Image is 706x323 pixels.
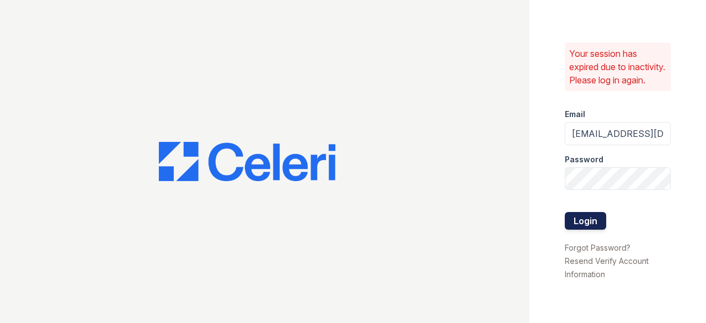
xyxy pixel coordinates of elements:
[565,212,606,230] button: Login
[565,256,649,279] a: Resend Verify Account Information
[565,154,603,165] label: Password
[565,109,585,120] label: Email
[565,243,630,252] a: Forgot Password?
[569,47,666,87] p: Your session has expired due to inactivity. Please log in again.
[159,142,335,182] img: CE_Logo_Blue-a8612792a0a2168367f1c8372b55b34899dd931a85d93a1a3d3e32e68fde9ad4.png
